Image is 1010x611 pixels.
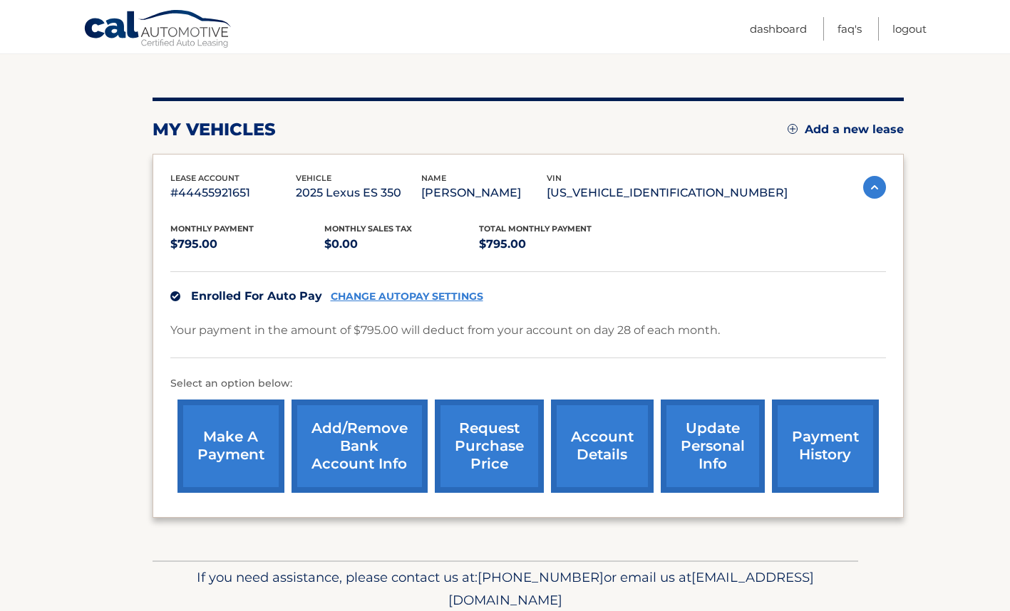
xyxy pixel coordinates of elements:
[479,224,592,234] span: Total Monthly Payment
[170,234,325,254] p: $795.00
[153,119,276,140] h2: my vehicles
[83,9,233,51] a: Cal Automotive
[479,234,634,254] p: $795.00
[421,183,547,203] p: [PERSON_NAME]
[478,569,604,585] span: [PHONE_NUMBER]
[838,17,862,41] a: FAQ's
[788,124,798,134] img: add.svg
[863,176,886,199] img: accordion-active.svg
[170,224,254,234] span: Monthly Payment
[547,183,788,203] p: [US_VEHICLE_IDENTIFICATION_NUMBER]
[170,173,239,183] span: lease account
[296,173,331,183] span: vehicle
[421,173,446,183] span: name
[788,122,904,137] a: Add a new lease
[170,291,180,301] img: check.svg
[547,173,562,183] span: vin
[170,183,296,203] p: #44455921651
[435,399,544,493] a: request purchase price
[191,289,322,303] span: Enrolled For Auto Pay
[170,375,886,392] p: Select an option below:
[331,291,483,303] a: CHANGE AUTOPAY SETTINGS
[892,17,927,41] a: Logout
[324,224,412,234] span: Monthly sales Tax
[324,234,479,254] p: $0.00
[170,320,720,340] p: Your payment in the amount of $795.00 will deduct from your account on day 28 of each month.
[772,399,879,493] a: payment history
[292,399,428,493] a: Add/Remove bank account info
[551,399,654,493] a: account details
[296,183,421,203] p: 2025 Lexus ES 350
[177,399,284,493] a: make a payment
[750,17,807,41] a: Dashboard
[661,399,765,493] a: update personal info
